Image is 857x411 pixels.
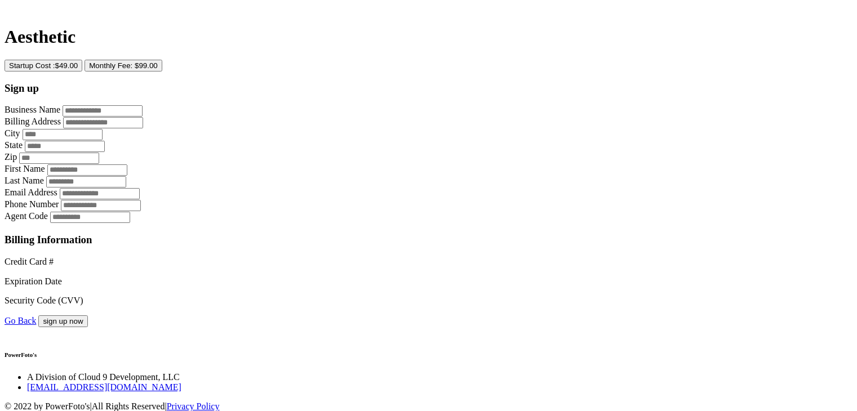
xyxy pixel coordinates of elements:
span: $49.00 [55,61,78,70]
label: Expiration Date [5,276,62,286]
label: Credit Card # [5,257,54,266]
span: All Rights Reserved [92,401,165,411]
a: Privacy Policy [167,401,220,411]
a: Go Back [5,316,36,325]
label: Phone Number [5,199,59,209]
label: State [5,140,23,150]
h6: PowerFoto's [5,351,852,358]
label: Email Address [5,187,57,197]
button: Monthly Fee: $99.00 [85,60,162,72]
button: sign up now [38,315,87,327]
iframe: Secure CVC input frame [5,306,852,315]
span: : $99.00 [131,61,158,70]
label: Security Code (CVV) [5,296,83,305]
iframe: Secure expiration date input frame [5,287,852,296]
a: [EMAIL_ADDRESS][DOMAIN_NAME] [27,382,181,392]
h3: Billing Information [5,234,852,246]
label: Billing Address [5,117,61,126]
label: City [5,128,20,138]
label: Business Name [5,105,60,114]
li: A Division of Cloud 9 Development, LLC [27,372,852,382]
span: © 2022 by PowerFoto's [5,401,90,411]
label: Last Name [5,176,44,185]
button: Startup Cost :$49.00 [5,60,82,72]
label: First Name [5,164,45,173]
h1: Aesthetic [5,26,852,47]
h3: Sign up [5,82,852,95]
label: Agent Code [5,211,48,221]
iframe: Secure card number input frame [5,267,852,276]
label: Zip [5,152,17,162]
